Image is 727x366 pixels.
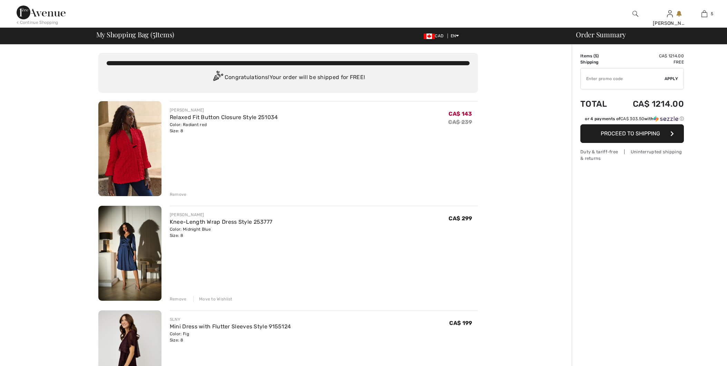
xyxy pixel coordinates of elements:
a: 5 [687,10,721,18]
div: or 4 payments of with [585,116,684,122]
td: Items ( ) [580,53,616,59]
span: CA$ 143 [449,110,472,117]
div: Move to Wishlist [193,296,233,302]
img: search the website [632,10,638,18]
img: Congratulation2.svg [211,71,225,85]
button: Proceed to Shipping [580,124,684,143]
td: Total [580,92,616,116]
img: Relaxed Fit Button Closure Style 251034 [98,101,161,196]
s: CA$ 239 [448,119,472,125]
a: Relaxed Fit Button Closure Style 251034 [170,114,278,121]
div: Color: Midnight Blue Size: 8 [170,226,273,239]
img: Canadian Dollar [424,33,435,39]
div: Color: Fig Size: 8 [170,331,291,343]
div: Remove [170,191,187,198]
span: 5 [153,29,155,38]
div: [PERSON_NAME] [170,212,273,218]
div: SLNY [170,316,291,322]
div: Remove [170,296,187,302]
div: Color: Radiant red Size: 8 [170,122,278,134]
img: My Info [667,10,673,18]
div: [PERSON_NAME] [170,107,278,113]
span: CAD [424,33,446,38]
span: 5 [711,11,713,17]
div: or 4 payments ofCA$ 303.50withSezzle Click to learn more about Sezzle [580,116,684,124]
img: 1ère Avenue [17,6,66,19]
a: Mini Dress with Flutter Sleeves Style 9155124 [170,323,291,330]
input: Promo code [581,68,665,89]
span: CA$ 303.50 [620,116,644,121]
a: Sign In [667,10,673,17]
span: Proceed to Shipping [601,130,660,137]
span: CA$ 199 [449,320,472,326]
td: CA$ 1214.00 [616,53,684,59]
div: Congratulations! Your order will be shipped for FREE! [107,71,470,85]
span: 5 [595,54,597,58]
td: Shipping [580,59,616,65]
div: [PERSON_NAME] [653,20,687,27]
td: CA$ 1214.00 [616,92,684,116]
div: Order Summary [568,31,723,38]
span: EN [451,33,459,38]
div: Duty & tariff-free | Uninterrupted shipping & returns [580,148,684,162]
div: < Continue Shopping [17,19,58,26]
span: CA$ 299 [449,215,472,222]
img: My Bag [701,10,707,18]
a: Knee-Length Wrap Dress Style 253777 [170,219,273,225]
img: Knee-Length Wrap Dress Style 253777 [98,206,161,301]
span: My Shopping Bag ( Items) [96,31,175,38]
td: Free [616,59,684,65]
img: Sezzle [654,116,678,122]
span: Apply [665,76,678,82]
